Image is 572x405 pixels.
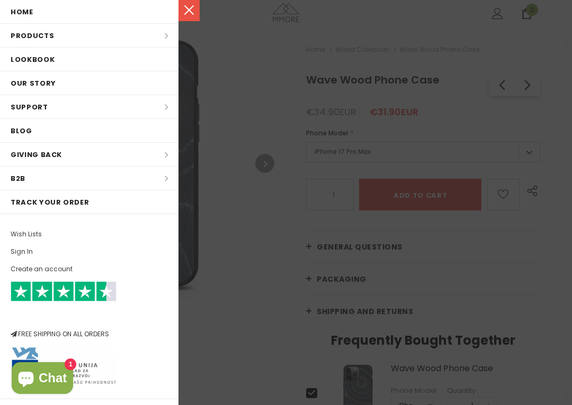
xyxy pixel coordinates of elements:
img: Javni Razpis [11,346,117,385]
inbox-online-store-chat: Shopify online store chat [8,362,76,397]
span: Lookbook [11,54,55,65]
span: FREE SHIPPING ON ALL ORDERS [11,286,168,338]
span: Blog [11,126,32,136]
span: Track your order [11,197,89,207]
span: Wish Lists [11,229,42,240]
a: Javni Razpis [11,361,117,370]
span: Home [11,7,33,17]
span: Our Story [11,78,56,88]
iframe: Customer reviews powered by Trustpilot [11,301,168,329]
img: Trust Pilot Stars [11,281,117,302]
